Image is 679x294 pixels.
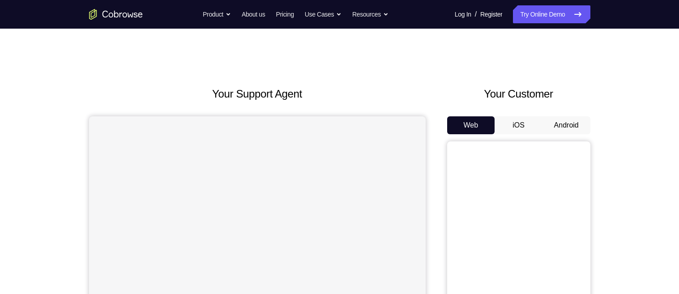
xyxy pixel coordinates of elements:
button: Resources [352,5,389,23]
button: iOS [495,116,542,134]
h2: Your Support Agent [89,86,426,102]
button: Use Cases [305,5,342,23]
h2: Your Customer [447,86,590,102]
a: Log In [455,5,471,23]
a: About us [242,5,265,23]
span: / [475,9,477,20]
a: Go to the home page [89,9,143,20]
button: Product [203,5,231,23]
a: Register [480,5,502,23]
a: Try Online Demo [513,5,590,23]
button: Android [542,116,590,134]
a: Pricing [276,5,294,23]
button: Web [447,116,495,134]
